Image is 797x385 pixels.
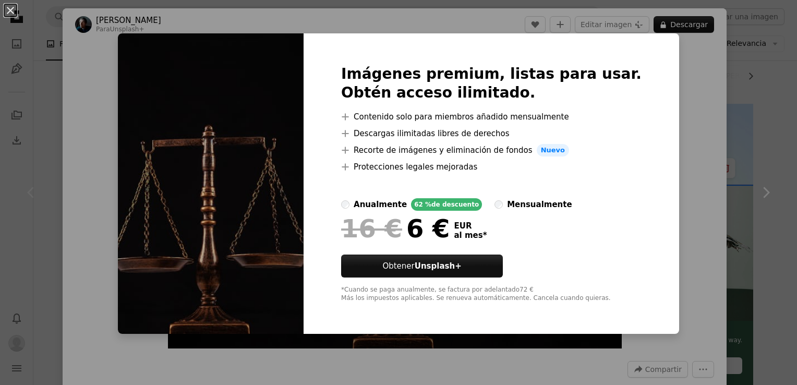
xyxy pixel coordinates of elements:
li: Protecciones legales mejoradas [341,161,642,173]
div: *Cuando se paga anualmente, se factura por adelantado 72 € Más los impuestos aplicables. Se renue... [341,286,642,303]
div: 62 % de descuento [411,198,482,211]
li: Contenido solo para miembros añadido mensualmente [341,111,642,123]
a: ObtenerUnsplash+ [341,255,503,278]
input: mensualmente [494,200,503,209]
span: EUR [454,221,487,231]
span: 16 € [341,215,402,242]
li: Recorte de imágenes y eliminación de fondos [341,144,642,157]
li: Descargas ilimitadas libres de derechos [341,127,642,140]
div: 6 € [341,215,450,242]
span: Nuevo [537,144,569,157]
div: anualmente [354,198,407,211]
strong: Unsplash+ [415,261,462,271]
input: anualmente62 %de descuento [341,200,349,209]
h2: Imágenes premium, listas para usar. Obtén acceso ilimitado. [341,65,642,102]
img: premium_photo-1668058723804-d7dcd1ffa4c9 [118,33,304,334]
span: al mes * [454,231,487,240]
div: mensualmente [507,198,572,211]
